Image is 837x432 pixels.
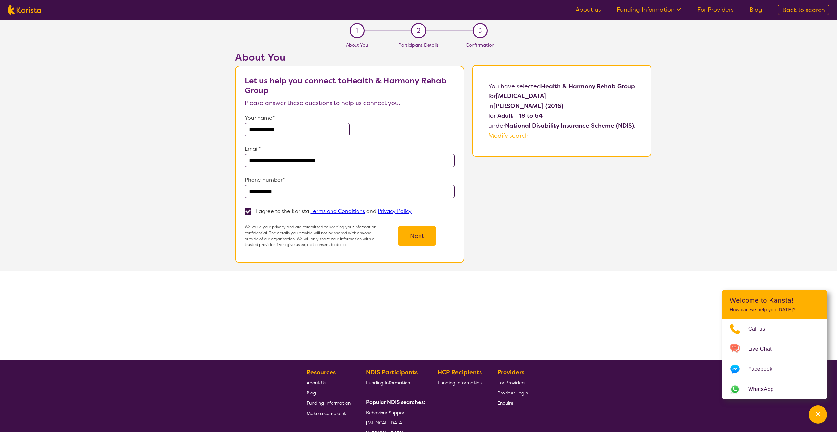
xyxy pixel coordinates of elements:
a: Behaviour Support [366,407,423,418]
span: WhatsApp [748,384,781,394]
span: Funding Information [307,400,351,406]
b: Let us help you connect to Health & Harmony Rehab Group [245,75,447,96]
span: 2 [417,26,420,36]
span: 1 [356,26,358,36]
a: [MEDICAL_DATA] [366,418,423,428]
span: Call us [748,324,773,334]
a: For Providers [697,6,734,13]
a: Terms and Conditions [310,208,365,215]
b: National Disability Insurance Scheme (NDIS) [505,122,634,130]
span: For Providers [497,380,525,386]
p: Email* [245,144,454,154]
span: Participant Details [398,42,439,48]
a: Funding Information [438,377,482,388]
span: 3 [478,26,482,36]
p: for [488,111,635,121]
p: Please answer these questions to help us connect you. [245,98,454,108]
b: Health & Harmony Rehab Group [541,82,635,90]
span: [MEDICAL_DATA] [366,420,403,426]
a: Funding Information [617,6,681,13]
h2: Welcome to Karista! [730,296,819,304]
span: About You [346,42,368,48]
a: Provider Login [497,388,528,398]
p: How can we help you [DATE]? [730,307,819,313]
span: Enquire [497,400,513,406]
p: You have selected [488,81,635,140]
span: Live Chat [748,344,779,354]
a: Enquire [497,398,528,408]
a: Funding Information [307,398,351,408]
a: Make a complaint [307,408,351,418]
a: For Providers [497,377,528,388]
b: HCP Recipients [438,368,482,376]
button: Channel Menu [809,405,827,424]
a: Back to search [778,5,829,15]
b: Providers [497,368,524,376]
span: Funding Information [366,380,410,386]
h2: About You [235,51,464,63]
p: Your name* [245,113,454,123]
button: Next [398,226,436,246]
ul: Choose channel [722,319,827,399]
span: Back to search [782,6,825,14]
span: Provider Login [497,390,528,396]
a: Funding Information [366,377,423,388]
img: Karista logo [8,5,41,15]
div: Channel Menu [722,290,827,399]
b: [MEDICAL_DATA] [496,92,546,100]
span: Confirmation [466,42,494,48]
a: Blog [307,388,351,398]
a: About us [576,6,601,13]
a: Blog [750,6,762,13]
a: About Us [307,377,351,388]
a: Web link opens in a new tab. [722,379,827,399]
b: Resources [307,368,336,376]
p: We value your privacy and are committed to keeping your information confidential. The details you... [245,224,380,248]
p: for [488,91,635,101]
span: About Us [307,380,326,386]
b: Popular NDIS searches: [366,399,425,406]
b: NDIS Participants [366,368,418,376]
p: I agree to the Karista and [256,208,412,215]
b: [PERSON_NAME] (2016) [493,102,563,110]
span: Funding Information [438,380,482,386]
p: under . [488,121,635,131]
span: Make a complaint [307,410,346,416]
span: Facebook [748,364,780,374]
b: Adult - 18 to 64 [497,112,543,120]
p: Phone number* [245,175,454,185]
span: Behaviour Support [366,410,406,416]
span: Blog [307,390,316,396]
a: Modify search [488,132,529,140]
a: Privacy Policy [378,208,412,215]
p: in [488,101,635,111]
